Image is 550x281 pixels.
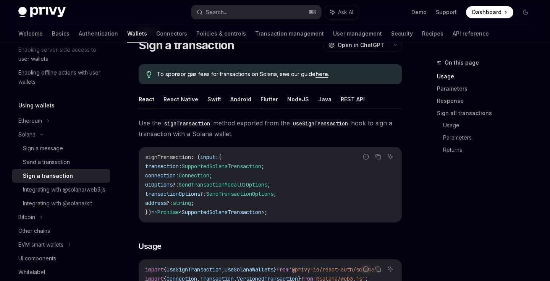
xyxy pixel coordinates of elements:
[255,24,324,43] a: Transaction management
[361,264,371,274] button: Report incorrect code
[373,152,383,162] button: Copy the contents from the code block
[18,226,50,236] div: Other chains
[411,8,427,16] a: Demo
[261,209,264,216] span: >
[277,266,289,273] span: from
[179,209,182,216] span: <
[215,154,218,161] span: :
[145,181,173,188] span: uiOptions
[206,8,227,17] div: Search...
[437,107,538,119] a: Sign all transactions
[273,266,277,273] span: }
[466,6,513,18] a: Dashboard
[261,163,264,170] span: ;
[139,38,235,52] h1: Sign a transaction
[161,119,213,128] code: signTransaction
[145,172,176,179] span: connection
[200,154,215,161] span: input
[18,268,45,277] div: Whitelabel
[18,68,105,86] div: Enabling offline actions with user wallets
[12,141,110,155] a: Sign a message
[18,213,35,222] div: Bitcoin
[139,118,402,139] span: Use the method exported from the hook to sign a transaction with a Solana wallet.
[23,158,70,167] div: Send a transaction
[338,41,384,49] span: Open in ChatGPT
[391,24,413,43] a: Security
[338,8,353,16] span: Ask AI
[289,266,377,273] span: '@privy-io/react-auth/solana'
[225,266,273,273] span: useSolanaWallets
[145,266,163,273] span: import
[437,95,538,107] a: Response
[267,181,270,188] span: ;
[230,90,251,108] button: Android
[23,185,105,194] div: Integrating with @solana/web3.js
[145,200,167,206] span: address
[12,155,110,169] a: Send a transaction
[191,154,200,161] span: : (
[445,58,479,67] span: On this page
[12,197,110,210] a: Integrating with @solana/kit
[163,266,167,273] span: {
[151,209,157,216] span: =>
[341,90,365,108] button: REST API
[179,181,267,188] span: SendTransactionModalUIOptions
[385,264,395,274] button: Ask AI
[179,163,182,170] span: :
[23,144,63,153] div: Sign a message
[18,101,55,110] h5: Using wallets
[385,152,395,162] button: Ask AI
[309,9,317,15] span: ⌘ K
[18,116,42,125] div: Ethereum
[18,24,43,43] a: Welcome
[443,144,538,156] a: Returns
[12,183,110,197] a: Integrating with @solana/web3.js
[173,181,179,188] span: ?:
[139,90,154,108] button: React
[209,172,212,179] span: ;
[163,90,198,108] button: React Native
[52,24,70,43] a: Basics
[191,200,194,206] span: ;
[315,71,328,78] a: here
[173,200,191,206] span: string
[206,190,273,197] span: SendTransactionOptions
[324,39,389,52] button: Open in ChatGPT
[222,266,225,273] span: ,
[443,132,538,144] a: Parameters
[157,70,394,78] span: To sponsor gas fees for transactions on Solana, see our guide .
[182,163,261,170] span: SupportedSolanaTransaction
[443,119,538,132] a: Usage
[287,90,309,108] button: NodeJS
[12,265,110,279] a: Whitelabel
[179,172,209,179] span: Connection
[422,24,443,43] a: Recipes
[437,70,538,83] a: Usage
[156,24,187,43] a: Connectors
[18,130,36,139] div: Solana
[200,190,206,197] span: ?:
[145,209,151,216] span: })
[18,7,66,18] img: dark logo
[333,24,382,43] a: User management
[436,8,457,16] a: Support
[145,190,200,197] span: transactionOptions
[218,154,222,161] span: {
[127,24,147,43] a: Wallets
[18,240,63,249] div: EVM smart wallets
[12,252,110,265] a: UI components
[472,8,501,16] span: Dashboard
[191,5,321,19] button: Search...⌘K
[318,90,332,108] button: Java
[12,224,110,238] a: Other chains
[146,71,152,78] svg: Tip
[325,5,359,19] button: Ask AI
[18,254,56,263] div: UI components
[176,172,179,179] span: :
[207,90,221,108] button: Swift
[264,209,267,216] span: ;
[437,83,538,95] a: Parameters
[519,6,532,18] button: Toggle dark mode
[157,209,179,216] span: Promise
[290,119,351,128] code: useSignTransaction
